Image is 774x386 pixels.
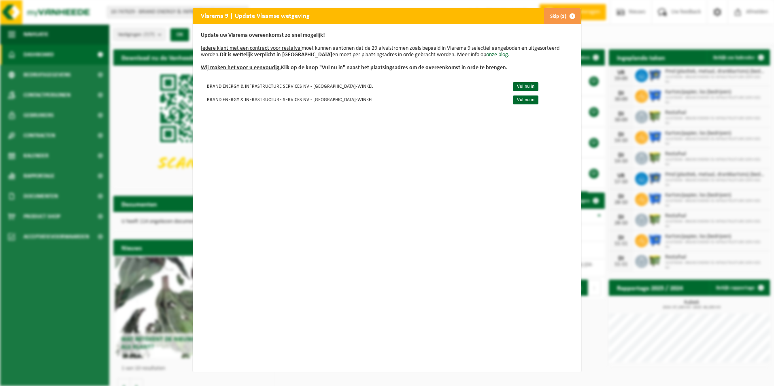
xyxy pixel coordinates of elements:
button: Skip (1) [544,8,580,24]
b: Klik op de knop "Vul nu in" naast het plaatsingsadres om de overeenkomst in orde te brengen. [201,65,508,71]
u: Wij maken het voor u eenvoudig. [201,65,281,71]
a: onze blog. [486,52,510,58]
a: Vul nu in [513,95,538,104]
td: BRAND ENERGY & INFRASTRUCTURE SERVICES NV - [GEOGRAPHIC_DATA]-WINKEL [201,79,506,93]
u: Iedere klant met een contract voor restafval [201,45,302,51]
p: moet kunnen aantonen dat de 29 afvalstromen zoals bepaald in Vlarema 9 selectief aangeboden en ui... [201,32,573,71]
td: BRAND ENERGY & INFRASTRUCTURE SERVICES NV - [GEOGRAPHIC_DATA]-WINKEL [201,93,506,106]
b: Update uw Vlarema overeenkomst zo snel mogelijk! [201,32,325,38]
h2: Vlarema 9 | Update Vlaamse wetgeving [193,8,318,23]
a: Vul nu in [513,82,538,91]
b: Dit is wettelijk verplicht in [GEOGRAPHIC_DATA] [220,52,332,58]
